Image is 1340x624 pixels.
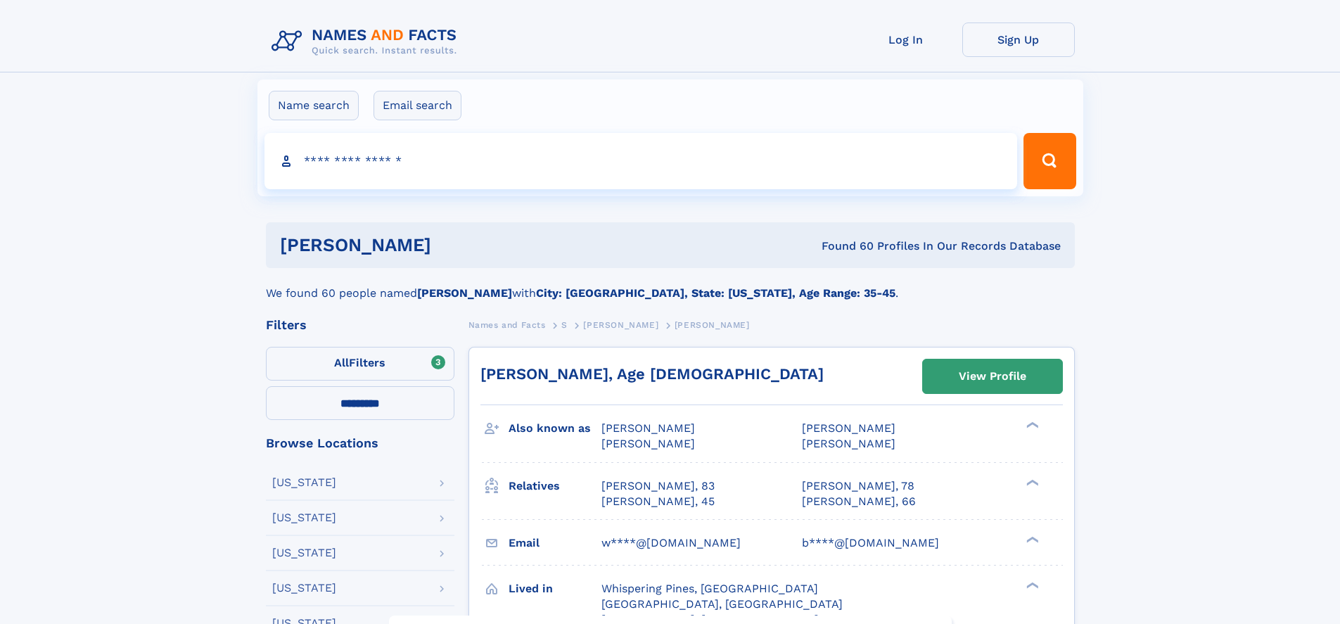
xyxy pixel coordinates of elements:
[272,477,336,488] div: [US_STATE]
[1023,580,1040,590] div: ❯
[802,437,895,450] span: [PERSON_NAME]
[601,494,715,509] a: [PERSON_NAME], 45
[334,356,349,369] span: All
[272,547,336,559] div: [US_STATE]
[561,320,568,330] span: S
[272,582,336,594] div: [US_STATE]
[626,238,1061,254] div: Found 60 Profiles In Our Records Database
[601,421,695,435] span: [PERSON_NAME]
[583,320,658,330] span: [PERSON_NAME]
[266,268,1075,302] div: We found 60 people named with .
[266,437,454,450] div: Browse Locations
[561,316,568,333] a: S
[962,23,1075,57] a: Sign Up
[266,347,454,381] label: Filters
[480,365,824,383] a: [PERSON_NAME], Age [DEMOGRAPHIC_DATA]
[269,91,359,120] label: Name search
[601,437,695,450] span: [PERSON_NAME]
[509,474,601,498] h3: Relatives
[1023,421,1040,430] div: ❯
[266,23,468,61] img: Logo Names and Facts
[802,478,914,494] a: [PERSON_NAME], 78
[850,23,962,57] a: Log In
[264,133,1018,189] input: search input
[802,421,895,435] span: [PERSON_NAME]
[601,582,818,595] span: Whispering Pines, [GEOGRAPHIC_DATA]
[601,597,843,611] span: [GEOGRAPHIC_DATA], [GEOGRAPHIC_DATA]
[280,236,627,254] h1: [PERSON_NAME]
[583,316,658,333] a: [PERSON_NAME]
[1023,535,1040,544] div: ❯
[536,286,895,300] b: City: [GEOGRAPHIC_DATA], State: [US_STATE], Age Range: 35-45
[601,478,715,494] a: [PERSON_NAME], 83
[266,319,454,331] div: Filters
[468,316,546,333] a: Names and Facts
[509,531,601,555] h3: Email
[1023,133,1076,189] button: Search Button
[959,360,1026,393] div: View Profile
[509,416,601,440] h3: Also known as
[509,577,601,601] h3: Lived in
[802,494,916,509] a: [PERSON_NAME], 66
[272,512,336,523] div: [US_STATE]
[1023,478,1040,487] div: ❯
[417,286,512,300] b: [PERSON_NAME]
[374,91,461,120] label: Email search
[923,359,1062,393] a: View Profile
[675,320,750,330] span: [PERSON_NAME]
